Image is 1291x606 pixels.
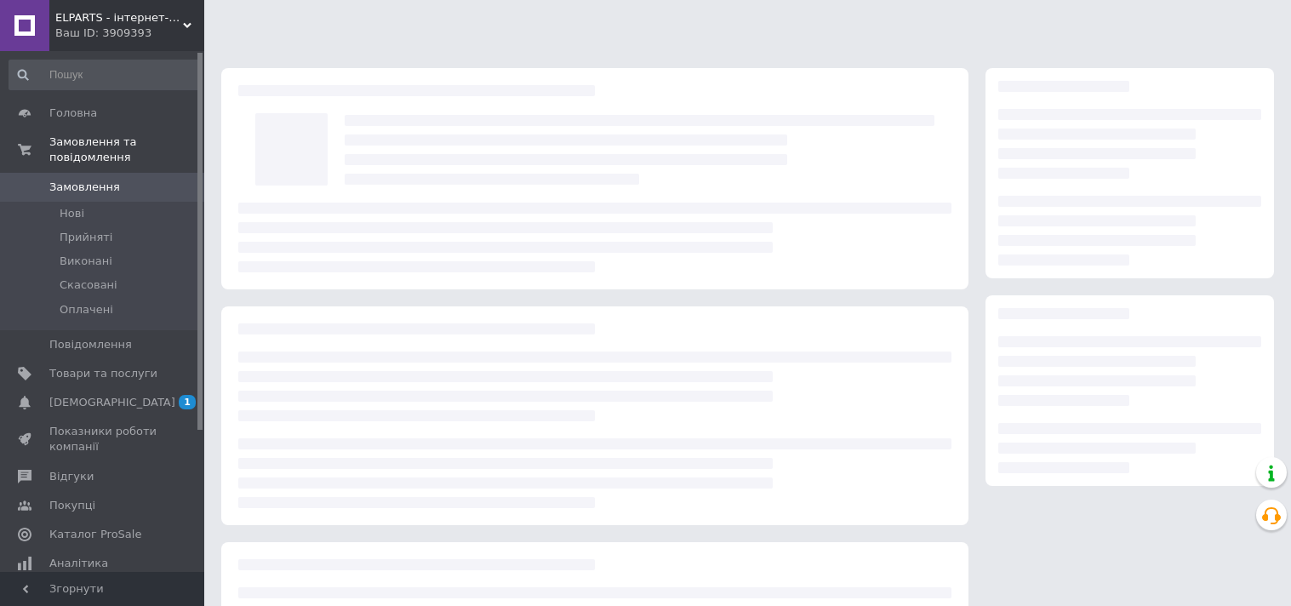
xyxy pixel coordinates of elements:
span: Оплачені [60,302,113,317]
span: Головна [49,106,97,121]
span: Нові [60,206,84,221]
span: 1 [179,395,196,409]
span: Виконані [60,254,112,269]
div: Ваш ID: 3909393 [55,26,204,41]
span: Аналітика [49,556,108,571]
span: Показники роботи компанії [49,424,157,454]
input: Пошук [9,60,201,90]
span: Замовлення та повідомлення [49,134,204,165]
span: Покупці [49,498,95,513]
span: Товари та послуги [49,366,157,381]
span: Замовлення [49,180,120,195]
span: Відгуки [49,469,94,484]
span: Каталог ProSale [49,527,141,542]
span: Повідомлення [49,337,132,352]
span: Прийняті [60,230,112,245]
span: ELPARTS - інтернет-магазин автозапчастинн [55,10,183,26]
span: Скасовані [60,277,117,293]
span: [DEMOGRAPHIC_DATA] [49,395,175,410]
